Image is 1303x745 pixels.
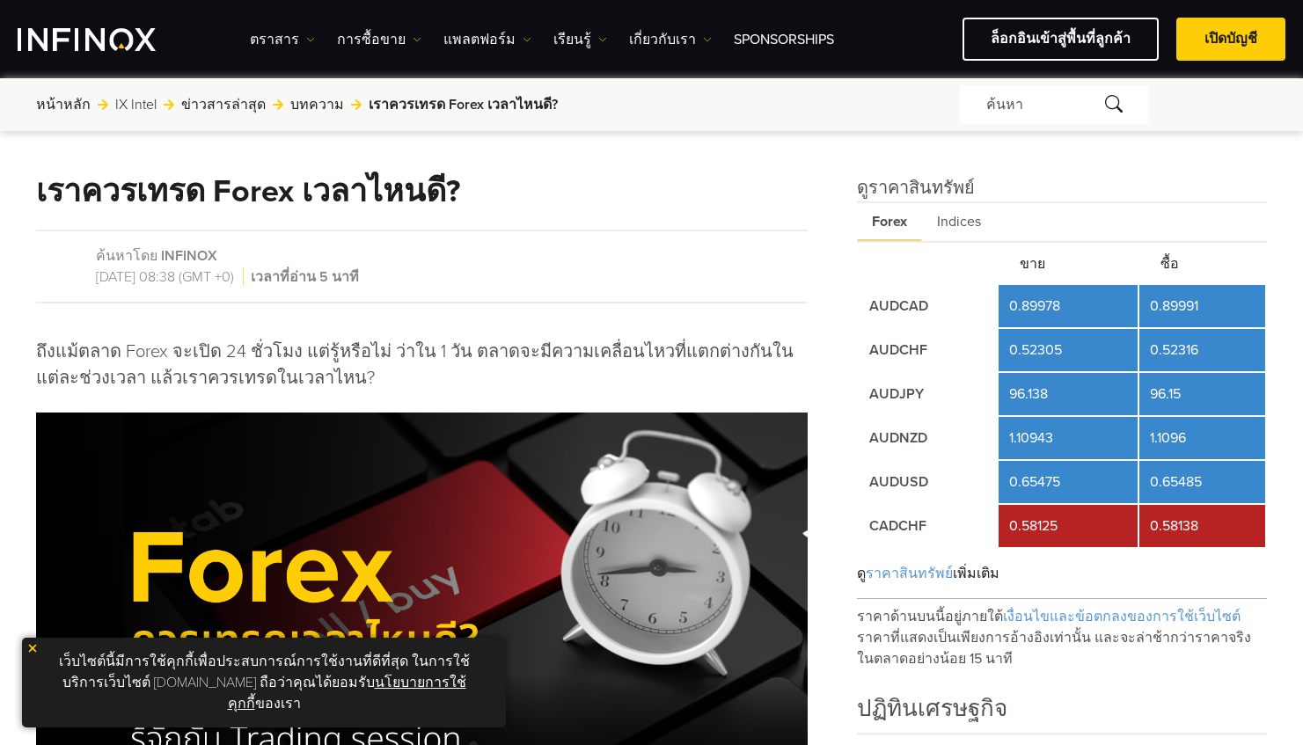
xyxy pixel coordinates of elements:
[859,329,997,371] td: AUDCHF
[18,28,197,51] a: INFINOX Logo
[857,599,1268,669] p: ราคาด้านบนนี้อยู่ภายใต้ ราคาที่แสดงเป็นเพียงการอ้างอิงเท่านั้น และจะล่าช้ากว่าราคาจริงในตลาดอย่าง...
[250,29,315,50] a: ตราสาร
[273,99,283,110] img: arrow-right
[999,245,1137,283] th: ขาย
[963,18,1159,61] a: ล็อกอินเข้าสู่พื้นที่ลูกค้า
[337,29,421,50] a: การซื้อขาย
[999,285,1137,327] td: 0.89978
[1139,505,1266,547] td: 0.58138
[36,175,460,208] h1: เราควรเทรด Forex เวลาไหนดี?
[1139,285,1266,327] td: 0.89991
[443,29,531,50] a: แพลตฟอร์ม
[1139,329,1266,371] td: 0.52316
[115,94,157,115] a: IX Intel
[369,94,558,115] span: เราควรเทรด Forex เวลาไหนดี?
[26,642,39,654] img: yellow close icon
[857,549,1268,599] div: ดู เพิ่มเติม
[999,461,1137,503] td: 0.65475
[922,203,996,241] span: Indices
[734,29,834,50] a: Sponsorships
[857,691,1268,733] h4: ปฏิทินเศรษฐกิจ
[1139,461,1266,503] td: 0.65485
[859,505,997,547] td: CADCHF
[866,565,953,582] span: ราคาสินทรัพย์
[98,99,108,110] img: arrow-right
[999,373,1137,415] td: 96.138
[161,247,217,265] a: INFINOX
[857,175,1268,201] h4: ดูราคาสินทรัพย์
[999,329,1137,371] td: 0.52305
[290,94,344,115] a: บทความ
[1139,373,1266,415] td: 96.15
[1176,18,1285,61] a: เปิดบัญชี
[96,247,157,265] span: ค้นหาโดย
[859,285,997,327] td: AUDCAD
[31,646,497,719] p: เว็บไซต์นี้มีการใช้คุกกี้เพื่อประสบการณ์การใช้งานที่ดีที่สุด ในการใช้บริการเว็บไซต์ [DOMAIN_NAME]...
[999,505,1137,547] td: 0.58125
[629,29,712,50] a: เกี่ยวกับเรา
[859,417,997,459] td: AUDNZD
[999,417,1137,459] td: 1.10943
[1139,245,1266,283] th: ซื้อ
[164,99,174,110] img: arrow-right
[36,339,808,391] p: ถึงแม้ตลาด Forex จะเปิด 24 ชั่วโมง แต่รู้หรือไม่ ว่าใน 1 วัน ตลาดจะมีความเคลื่อนไหวที่แตกต่างกันใ...
[1139,417,1266,459] td: 1.1096
[96,268,244,286] span: [DATE] 08:38 (GMT +0)
[859,373,997,415] td: AUDJPY
[857,203,922,241] span: Forex
[859,461,997,503] td: AUDUSD
[36,94,91,115] a: หน้าหลัก
[1003,608,1241,625] span: เงื่อนไขและข้อตกลงของการใช้เว็บไซต์
[960,85,1148,124] div: ค้นหา
[351,99,362,110] img: arrow-right
[247,268,359,286] span: เวลาที่อ่าน 5 นาที
[553,29,607,50] a: เรียนรู้
[181,94,266,115] a: ข่าวสารล่าสุด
